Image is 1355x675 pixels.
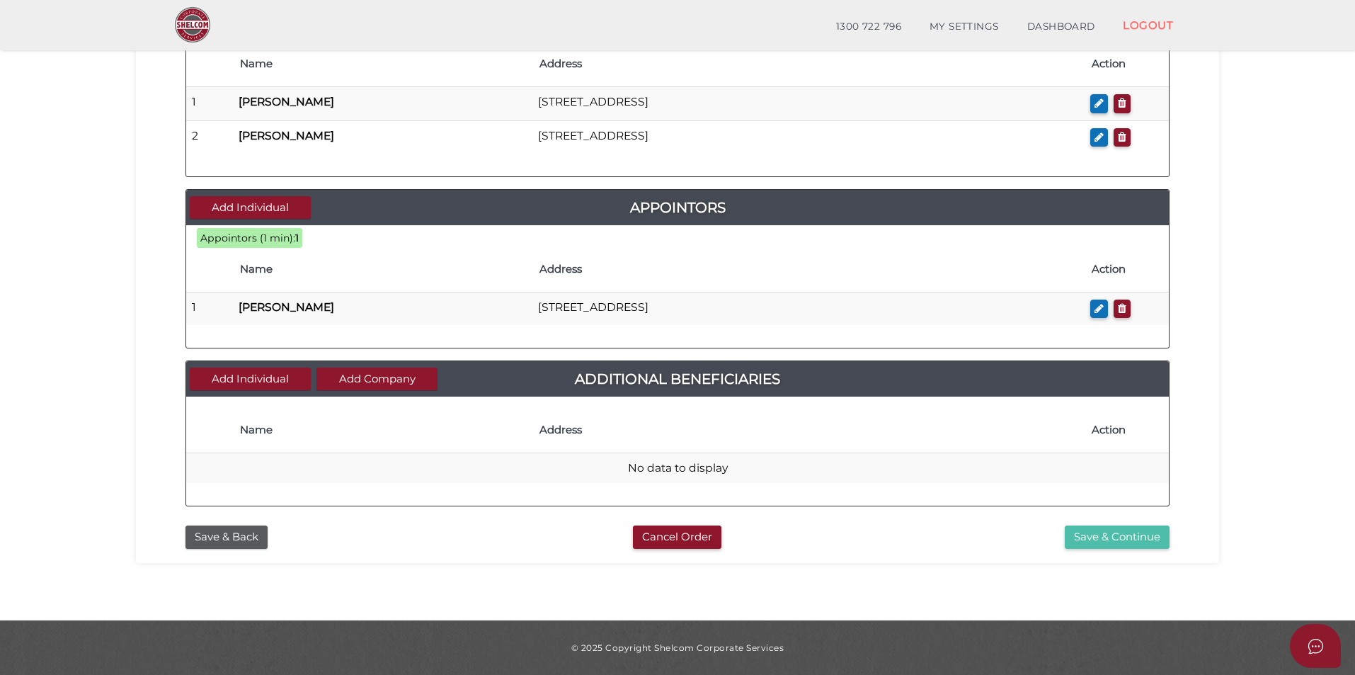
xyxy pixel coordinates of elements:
[186,120,233,154] td: 2
[295,232,299,244] b: 1
[539,263,1077,276] h4: Address
[240,424,525,436] h4: Name
[1065,526,1170,549] button: Save & Continue
[1092,263,1162,276] h4: Action
[147,642,1208,654] div: © 2025 Copyright Shelcom Corporate Services
[186,87,233,121] td: 1
[186,453,1169,483] td: No data to display
[186,292,233,325] td: 1
[532,87,1085,121] td: [STREET_ADDRESS]
[532,292,1085,325] td: [STREET_ADDRESS]
[186,196,1169,219] a: Appointors
[1290,624,1341,668] button: Open asap
[1109,11,1187,40] a: LOGOUT
[633,526,721,549] button: Cancel Order
[240,58,525,70] h4: Name
[822,13,915,41] a: 1300 722 796
[239,300,334,314] b: [PERSON_NAME]
[190,196,311,220] button: Add Individual
[185,526,268,549] button: Save & Back
[915,13,1013,41] a: MY SETTINGS
[190,368,311,391] button: Add Individual
[186,368,1169,390] a: Additional Beneficiaries
[316,368,438,391] button: Add Company
[539,58,1077,70] h4: Address
[239,95,334,108] b: [PERSON_NAME]
[240,263,525,276] h4: Name
[532,120,1085,154] td: [STREET_ADDRESS]
[539,424,1077,436] h4: Address
[1092,58,1162,70] h4: Action
[239,129,334,142] b: [PERSON_NAME]
[1092,424,1162,436] h4: Action
[200,232,295,244] span: Appointors (1 min):
[1013,13,1109,41] a: DASHBOARD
